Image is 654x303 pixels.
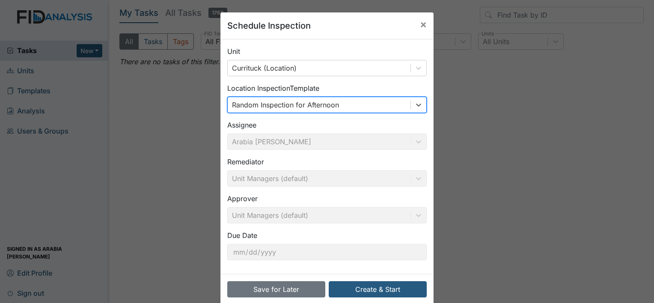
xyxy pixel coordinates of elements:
label: Remediator [227,157,264,167]
button: Create & Start [329,281,427,297]
div: Random Inspection for Afternoon [232,100,339,110]
span: × [420,18,427,30]
label: Assignee [227,120,256,130]
button: Close [413,12,434,36]
div: Currituck (Location) [232,63,297,73]
button: Save for Later [227,281,325,297]
h5: Schedule Inspection [227,19,311,32]
label: Unit [227,46,240,56]
label: Approver [227,193,258,204]
label: Due Date [227,230,257,241]
label: Location Inspection Template [227,83,319,93]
